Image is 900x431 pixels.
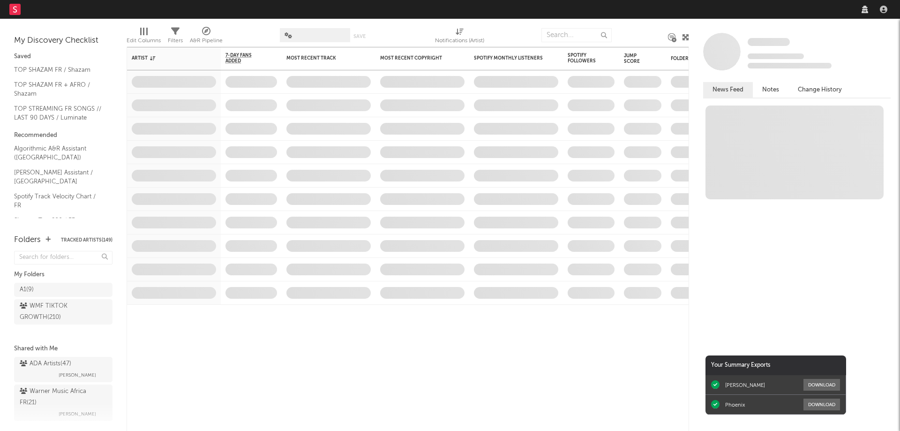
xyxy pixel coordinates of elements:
[127,35,161,46] div: Edit Columns
[225,53,263,64] span: 7-Day Fans Added
[435,35,484,46] div: Notifications (Artist)
[61,238,112,242] button: Tracked Artists(149)
[14,385,112,421] a: Warner Music Africa FR(21)[PERSON_NAME]
[286,55,357,61] div: Most Recent Track
[541,28,612,42] input: Search...
[474,55,544,61] div: Spotify Monthly Listeners
[14,215,103,226] a: Shazam Top 200 / FR
[753,82,788,98] button: Notes
[14,65,103,75] a: TOP SHAZAM FR / Shazam
[624,53,647,64] div: Jump Score
[353,34,366,39] button: Save
[14,51,112,62] div: Saved
[168,23,183,51] div: Filters
[190,23,223,51] div: A&R Pipeline
[748,53,804,59] span: Tracking Since: [DATE]
[132,55,202,61] div: Artist
[703,82,753,98] button: News Feed
[20,386,105,408] div: Warner Music Africa FR ( 21 )
[14,80,103,99] a: TOP SHAZAM FR + AFRO / Shazam
[788,82,851,98] button: Change History
[748,38,790,46] span: Some Artist
[59,370,96,381] span: [PERSON_NAME]
[748,63,832,68] span: 0 fans last week
[748,38,790,47] a: Some Artist
[20,358,71,370] div: ADA Artists ( 47 )
[568,53,600,64] div: Spotify Followers
[14,299,112,325] a: WMF TIKTOK GROWTH(210)
[14,130,112,141] div: Recommended
[803,379,840,391] button: Download
[671,56,741,61] div: Folders
[14,283,112,297] a: A1(9)
[14,269,112,280] div: My Folders
[20,301,86,323] div: WMF TIKTOK GROWTH ( 210 )
[14,144,103,163] a: Algorithmic A&R Assistant ([GEOGRAPHIC_DATA])
[20,284,34,295] div: A1 ( 9 )
[725,382,765,388] div: [PERSON_NAME]
[725,401,745,408] div: Phoenix
[14,104,103,123] a: TOP STREAMING FR SONGS // LAST 90 DAYS / Luminate
[14,251,112,265] input: Search for folders...
[59,408,96,420] span: [PERSON_NAME]
[14,167,103,187] a: [PERSON_NAME] Assistant / [GEOGRAPHIC_DATA]
[14,357,112,382] a: ADA Artists(47)[PERSON_NAME]
[168,35,183,46] div: Filters
[435,23,484,51] div: Notifications (Artist)
[14,234,41,246] div: Folders
[380,55,450,61] div: Most Recent Copyright
[14,191,103,211] a: Spotify Track Velocity Chart / FR
[14,343,112,355] div: Shared with Me
[127,23,161,51] div: Edit Columns
[803,399,840,410] button: Download
[14,35,112,46] div: My Discovery Checklist
[705,355,846,375] div: Your Summary Exports
[190,35,223,46] div: A&R Pipeline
